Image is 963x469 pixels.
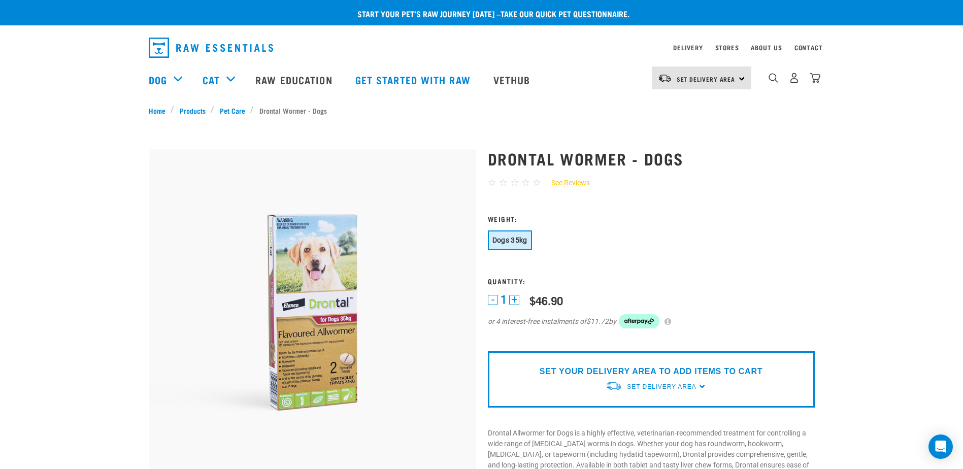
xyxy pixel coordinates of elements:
[673,46,703,49] a: Delivery
[488,314,815,328] div: or 4 interest-free instalments of by
[483,59,543,100] a: Vethub
[541,178,590,188] a: See Reviews
[627,383,696,390] span: Set Delivery Area
[488,149,815,167] h1: Drontal Wormer - Dogs
[488,277,815,285] h3: Quantity:
[715,46,739,49] a: Stores
[488,230,532,250] button: Dogs 35kg
[501,294,507,305] span: 1
[540,365,762,378] p: SET YOUR DELIVERY AREA TO ADD ITEMS TO CART
[521,177,530,188] span: ☆
[174,105,211,116] a: Products
[499,177,508,188] span: ☆
[149,72,167,87] a: Dog
[214,105,250,116] a: Pet Care
[789,73,800,83] img: user.png
[769,73,778,83] img: home-icon-1@2x.png
[619,314,659,328] img: Afterpay
[141,33,823,62] nav: dropdown navigation
[658,74,672,83] img: van-moving.png
[586,316,609,327] span: $11.72
[606,381,622,391] img: van-moving.png
[533,177,541,188] span: ☆
[492,236,527,244] span: Dogs 35kg
[928,434,953,459] div: Open Intercom Messenger
[529,294,563,307] div: $46.90
[501,11,629,16] a: take our quick pet questionnaire.
[677,77,736,81] span: Set Delivery Area
[509,295,519,305] button: +
[245,59,345,100] a: Raw Education
[149,105,815,116] nav: breadcrumbs
[149,105,171,116] a: Home
[751,46,782,49] a: About Us
[203,72,220,87] a: Cat
[510,177,519,188] span: ☆
[794,46,823,49] a: Contact
[810,73,820,83] img: home-icon@2x.png
[488,177,496,188] span: ☆
[488,295,498,305] button: -
[345,59,483,100] a: Get started with Raw
[488,215,815,222] h3: Weight:
[149,38,273,58] img: Raw Essentials Logo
